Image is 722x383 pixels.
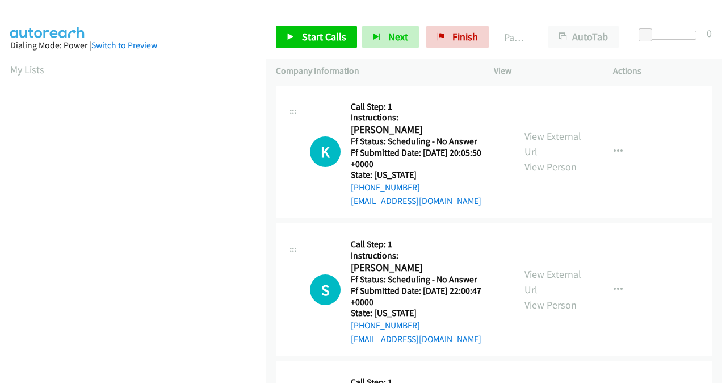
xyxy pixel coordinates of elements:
[310,136,341,167] h1: K
[452,30,478,43] span: Finish
[351,101,504,113] h5: Call Step: 1
[613,64,712,78] p: Actions
[310,274,341,305] div: The call is yet to be attempted
[524,298,577,311] a: View Person
[644,31,696,40] div: Delay between calls (in seconds)
[10,39,255,52] div: Dialing Mode: Power |
[426,26,489,48] a: Finish
[10,63,44,76] a: My Lists
[302,30,346,43] span: Start Calls
[351,320,420,331] a: [PHONE_NUMBER]
[351,285,504,307] h5: Ff Submitted Date: [DATE] 22:00:47 +0000
[91,40,157,51] a: Switch to Preview
[524,268,581,296] a: View External Url
[524,130,581,158] a: View External Url
[351,147,504,169] h5: Ff Submitted Date: [DATE] 20:05:50 +0000
[351,136,504,147] h5: Ff Status: Scheduling - No Answer
[310,274,341,305] h1: S
[276,64,473,78] p: Company Information
[351,334,481,344] a: [EMAIL_ADDRESS][DOMAIN_NAME]
[351,123,500,136] h2: [PERSON_NAME]
[351,182,420,193] a: [PHONE_NUMBER]
[504,30,528,45] p: Paused
[524,160,577,173] a: View Person
[388,30,408,43] span: Next
[276,26,357,48] a: Start Calls
[362,26,419,48] button: Next
[351,169,504,181] h5: State: [US_STATE]
[351,112,504,123] h5: Instructions:
[351,195,481,206] a: [EMAIL_ADDRESS][DOMAIN_NAME]
[707,26,712,41] div: 0
[351,274,504,285] h5: Ff Status: Scheduling - No Answer
[690,146,722,236] iframe: Resource Center
[548,26,619,48] button: AutoTab
[494,64,593,78] p: View
[351,261,500,274] h2: [PERSON_NAME]
[310,136,341,167] div: The call is yet to be attempted
[351,307,504,319] h5: State: [US_STATE]
[351,250,504,261] h5: Instructions:
[351,239,504,250] h5: Call Step: 1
